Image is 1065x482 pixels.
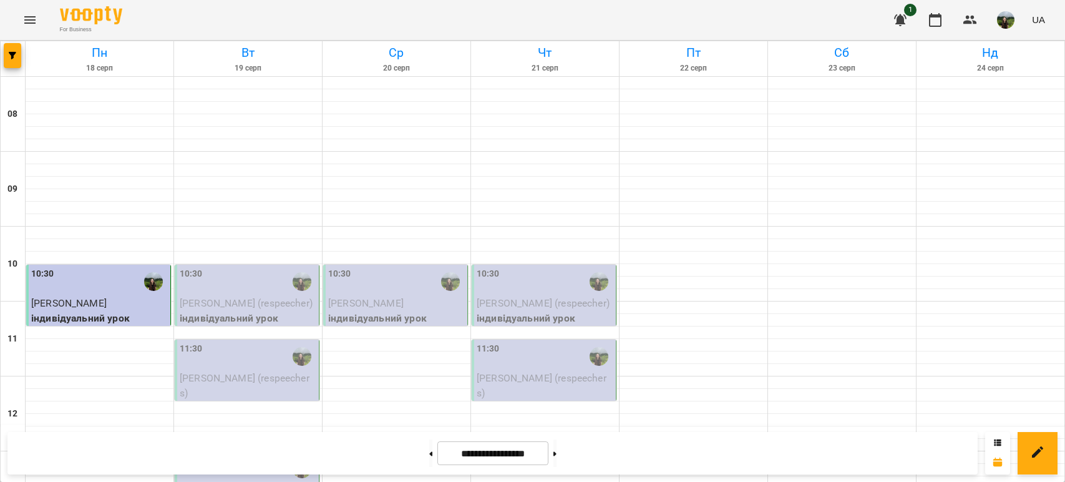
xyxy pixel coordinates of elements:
[60,6,122,24] img: Voopty Logo
[477,342,500,356] label: 11:30
[477,400,613,415] p: індивідуальний урок
[293,347,311,366] img: Вікторія Ємець
[621,62,766,74] h6: 22 серп
[324,43,469,62] h6: Ср
[31,297,107,309] span: [PERSON_NAME]
[293,272,311,291] img: Вікторія Ємець
[180,400,316,415] p: індивідуальний урок
[477,267,500,281] label: 10:30
[328,311,465,326] p: індивідуальний урок
[477,297,610,309] span: [PERSON_NAME] (respeecher)
[144,272,163,291] img: Вікторія Ємець
[770,62,914,74] h6: 23 серп
[477,311,613,326] p: індивідуальний урок
[31,267,54,281] label: 10:30
[27,43,172,62] h6: Пн
[31,311,168,326] p: індивідуальний урок
[7,332,17,346] h6: 11
[7,107,17,121] h6: 08
[60,26,122,34] span: For Business
[477,372,606,399] span: [PERSON_NAME] (respeechers)
[590,272,608,291] img: Вікторія Ємець
[997,11,1014,29] img: f82d801fe2835fc35205c9494f1794bc.JPG
[180,297,313,309] span: [PERSON_NAME] (respeecher)
[590,347,608,366] img: Вікторія Ємець
[473,43,617,62] h6: Чт
[7,257,17,271] h6: 10
[1027,8,1050,31] button: UA
[7,407,17,421] h6: 12
[328,297,404,309] span: [PERSON_NAME]
[7,182,17,196] h6: 09
[918,43,1063,62] h6: Нд
[15,5,45,35] button: Menu
[180,372,309,399] span: [PERSON_NAME] (respeechers)
[441,272,460,291] img: Вікторія Ємець
[180,311,316,326] p: індивідуальний урок
[176,43,320,62] h6: Вт
[904,4,917,16] span: 1
[328,267,351,281] label: 10:30
[324,62,469,74] h6: 20 серп
[176,62,320,74] h6: 19 серп
[27,62,172,74] h6: 18 серп
[473,62,617,74] h6: 21 серп
[180,342,203,356] label: 11:30
[918,62,1063,74] h6: 24 серп
[1032,13,1045,26] span: UA
[621,43,766,62] h6: Пт
[180,267,203,281] label: 10:30
[770,43,914,62] h6: Сб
